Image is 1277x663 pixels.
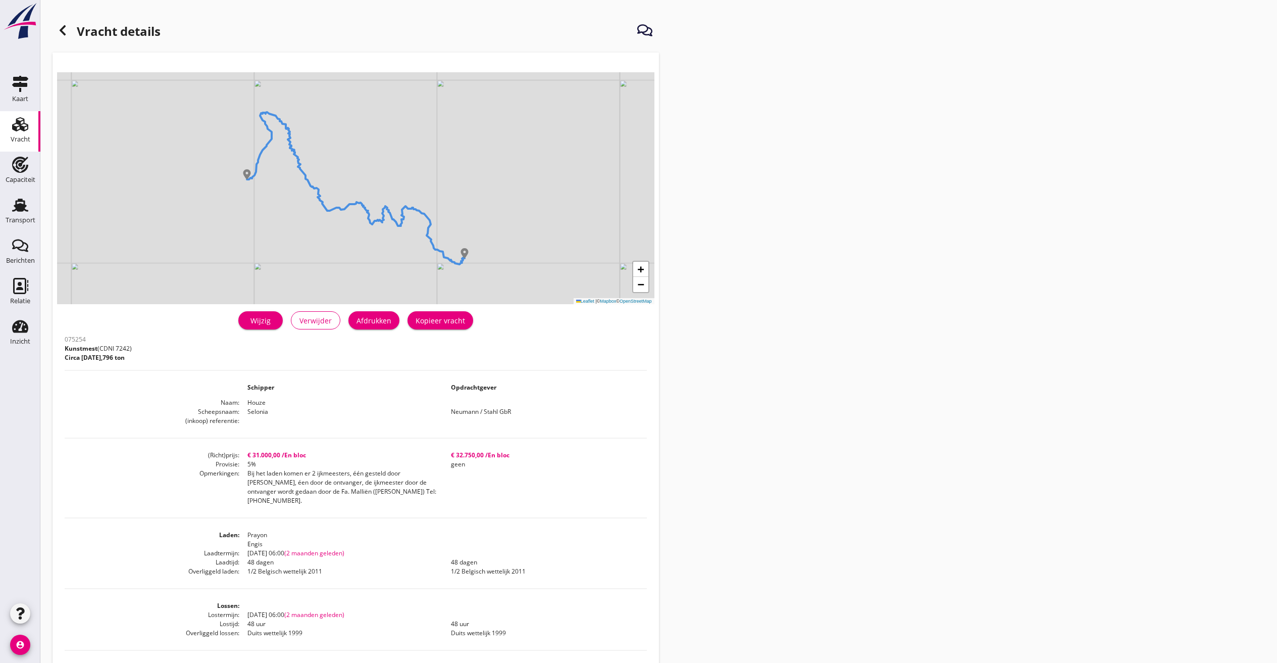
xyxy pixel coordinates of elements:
div: Vracht [11,136,30,143]
button: Verwijder [291,311,340,329]
dt: Provisie [65,460,239,469]
dd: Opdrachtgever [443,383,646,392]
img: logo-small.a267ee39.svg [2,3,38,40]
dd: Schipper [239,383,443,392]
dd: Houze [239,398,647,407]
div: Wijzig [246,315,275,326]
img: Marker [459,248,470,258]
div: Kaart [12,96,28,102]
dt: Laadtijd [65,558,239,567]
dd: 5% [239,460,443,469]
dt: Opmerkingen [65,469,239,505]
button: Afdrukken [348,311,399,329]
div: © © [574,298,654,305]
dd: 48 uur [239,620,443,629]
button: Kopieer vracht [407,311,473,329]
dt: Laadtermijn [65,549,239,558]
span: 075254 [65,335,86,344]
p: (CDNI 7242) [65,344,132,353]
span: | [595,299,596,304]
a: Leaflet [576,299,594,304]
dd: 1/2 Belgisch wettelijk 2011 [239,567,443,576]
span: Kunstmest [65,344,97,353]
span: (2 maanden geleden) [284,610,344,619]
div: Afdrukken [356,315,391,326]
dt: Overliggeld lossen [65,629,239,638]
dd: 1/2 Belgisch wettelijk 2011 [443,567,646,576]
dt: (inkoop) referentie [65,416,239,425]
dd: € 31.000,00 /En bloc [239,451,443,460]
dd: Neumann / Stahl GbR [443,407,646,416]
dt: Scheepsnaam [65,407,239,416]
i: account_circle [10,635,30,655]
div: Inzicht [10,338,30,345]
dt: Naam [65,398,239,407]
dd: [DATE] 06:00 [239,549,647,558]
dd: 48 dagen [443,558,646,567]
dd: 48 uur [443,620,646,629]
dt: (Richt)prijs [65,451,239,460]
dd: € 32.750,00 /En bloc [443,451,646,460]
a: Wijzig [238,311,283,329]
h1: Vracht details [53,20,161,44]
a: Mapbox [600,299,616,304]
a: OpenStreetMap [620,299,652,304]
img: Marker [242,169,252,179]
div: Kopieer vracht [416,315,465,326]
dd: Bij het laden komen er 2 ijkmeesters, één gesteld door [PERSON_NAME], éen door de ontvanger, de i... [239,469,443,505]
span: (2 maanden geleden) [284,549,344,557]
dd: Duits wettelijk 1999 [443,629,646,638]
dt: Laden [65,531,239,549]
span: − [637,278,644,291]
span: + [637,263,644,275]
a: Zoom out [633,277,648,292]
div: Transport [6,217,35,223]
dt: Lostijd [65,620,239,629]
dd: [DATE] 06:00 [239,610,647,620]
div: Relatie [10,298,30,304]
dd: 48 dagen [239,558,443,567]
dt: Lostermijn [65,610,239,620]
dd: Prayon Engis [239,531,647,549]
p: Circa [DATE],796 ton [65,353,132,362]
dd: Selonia [239,407,443,416]
div: Berichten [6,257,35,264]
dd: Duits wettelijk 1999 [239,629,443,638]
div: Capaciteit [6,176,35,183]
div: Verwijder [299,315,332,326]
dt: Overliggeld laden [65,567,239,576]
dd: geen [443,460,646,469]
a: Zoom in [633,262,648,277]
dt: Lossen [65,601,239,610]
